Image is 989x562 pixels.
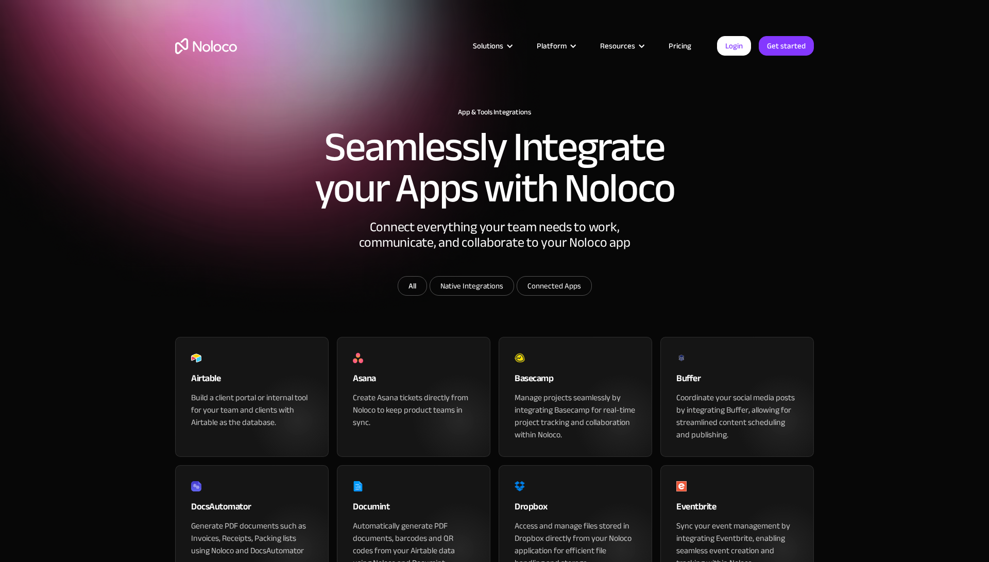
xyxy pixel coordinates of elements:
[460,39,524,53] div: Solutions
[191,371,313,391] div: Airtable
[191,499,313,520] div: DocsAutomator
[340,219,649,276] div: Connect everything your team needs to work, communicate, and collaborate to your Noloco app
[656,39,704,53] a: Pricing
[515,499,636,520] div: Dropbox
[314,127,675,209] h2: Seamlessly Integrate your Apps with Noloco
[759,36,814,56] a: Get started
[515,371,636,391] div: Basecamp
[600,39,635,53] div: Resources
[515,391,636,441] div: Manage projects seamlessly by integrating Basecamp for real-time project tracking and collaborati...
[191,391,313,429] div: Build a client portal or internal tool for your team and clients with Airtable as the database.
[191,520,313,557] div: Generate PDF documents such as Invoices, Receipts, Packing lists using Noloco and DocsAutomator
[676,371,798,391] div: Buffer
[337,337,490,457] a: AsanaCreate Asana tickets directly from Noloco to keep product teams in sync.
[398,276,427,296] a: All
[676,499,798,520] div: Eventbrite
[537,39,567,53] div: Platform
[175,108,814,116] h1: App & Tools Integrations
[353,499,474,520] div: Documint
[175,38,237,54] a: home
[587,39,656,53] div: Resources
[353,371,474,391] div: Asana
[676,391,798,441] div: Coordinate your social media posts by integrating Buffer, allowing for streamlined content schedu...
[717,36,751,56] a: Login
[473,39,503,53] div: Solutions
[499,337,652,457] a: BasecampManage projects seamlessly by integrating Basecamp for real-time project tracking and col...
[353,391,474,429] div: Create Asana tickets directly from Noloco to keep product teams in sync.
[175,337,329,457] a: AirtableBuild a client portal or internal tool for your team and clients with Airtable as the dat...
[524,39,587,53] div: Platform
[288,276,701,298] form: Email Form
[660,337,814,457] a: BufferCoordinate your social media posts by integrating Buffer, allowing for streamlined content ...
